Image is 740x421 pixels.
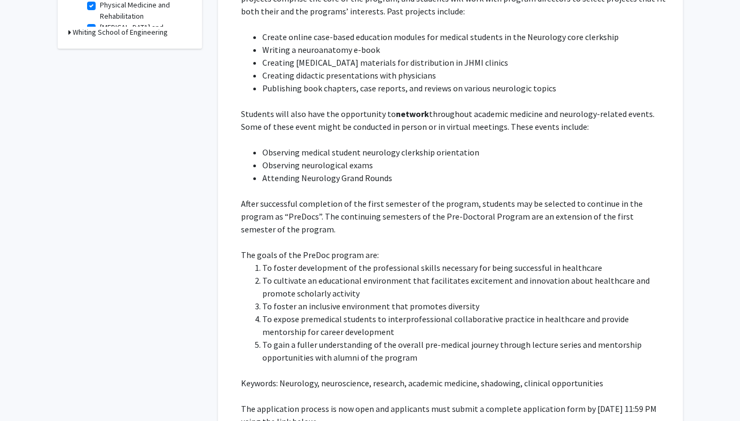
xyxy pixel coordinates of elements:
[262,313,668,338] li: To expose premedical students to interprofessional collaborative practice in healthcare and provi...
[262,300,668,313] li: To foster an inclusive environment that promotes diversity
[262,261,668,274] li: To foster development of the professional skills necessary for being successful in healthcare
[241,248,668,261] p: The goals of the PreDoc program are:
[241,197,668,236] p: After successful completion of the first semester of the program, students may be selected to con...
[262,338,668,364] li: To gain a fuller understanding of the overall pre-medical journey through lecture series and ment...
[396,108,429,119] strong: network
[262,69,668,82] li: Creating didactic presentations with physicians
[262,56,668,69] li: Creating [MEDICAL_DATA] materials for distribution in JHMI clinics
[262,274,668,300] li: To cultivate an educational environment that facilitates excitement and innovation about healthca...
[241,107,668,133] p: Students will also have the opportunity to throughout academic medicine and neurology-related eve...
[241,377,668,389] p: Keywords: Neurology, neuroscience, research, academic medicine, shadowing, clinical opportunities
[262,171,668,184] li: Attending Neurology Grand Rounds
[262,43,668,56] li: Writing a neuroanatomy e-book
[262,30,668,43] li: Create online case-based education modules for medical students in the Neurology core clerkship
[262,159,668,171] li: Observing neurological exams
[100,22,189,44] label: [MEDICAL_DATA] and Molecular Sciences
[262,146,668,159] li: Observing medical student neurology clerkship orientation
[73,27,168,38] h3: Whiting School of Engineering
[262,82,668,95] li: Publishing book chapters, case reports, and reviews on various neurologic topics
[8,373,45,413] iframe: Chat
